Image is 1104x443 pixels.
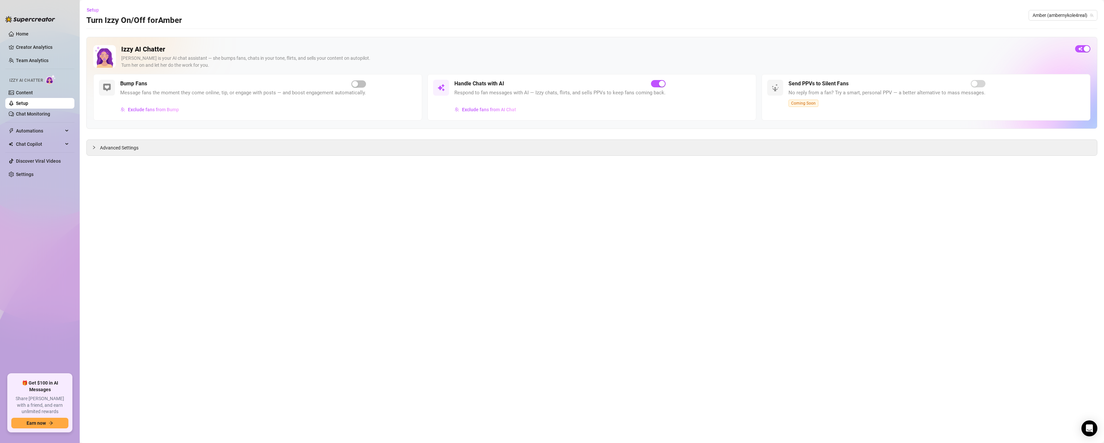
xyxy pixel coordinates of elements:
[121,107,125,112] img: svg%3e
[93,45,116,68] img: Izzy AI Chatter
[16,31,29,37] a: Home
[11,380,68,393] span: 🎁 Get $100 in AI Messages
[454,89,666,97] span: Respond to fan messages with AI — Izzy chats, flirts, and sells PPVs to keep fans coming back.
[48,421,53,425] span: arrow-right
[120,104,179,115] button: Exclude fans from Bump
[103,84,111,92] img: svg%3e
[788,80,849,88] h5: Send PPVs to Silent Fans
[16,101,28,106] a: Setup
[92,145,96,149] span: collapsed
[27,420,46,426] span: Earn now
[87,7,99,13] span: Setup
[121,55,1070,69] div: [PERSON_NAME] is your AI chat assistant — she bumps fans, chats in your tone, flirts, and sells y...
[120,80,147,88] h5: Bump Fans
[455,107,459,112] img: svg%3e
[46,75,56,84] img: AI Chatter
[16,58,48,63] a: Team Analytics
[16,172,34,177] a: Settings
[120,89,366,97] span: Message fans the moment they come online, tip, or engage with posts — and boost engagement automa...
[11,396,68,415] span: Share [PERSON_NAME] with a friend, and earn unlimited rewards
[86,5,104,15] button: Setup
[9,128,14,133] span: thunderbolt
[100,144,138,151] span: Advanced Settings
[92,144,100,151] div: collapsed
[16,158,61,164] a: Discover Viral Videos
[121,45,1070,53] h2: Izzy AI Chatter
[16,139,63,149] span: Chat Copilot
[16,42,69,52] a: Creator Analytics
[9,77,43,84] span: Izzy AI Chatter
[11,418,68,428] button: Earn nowarrow-right
[788,100,818,107] span: Coming Soon
[16,90,33,95] a: Content
[1033,10,1093,20] span: Amber (ambernykole4real)
[86,15,182,26] h3: Turn Izzy On/Off for Amber
[454,80,504,88] h5: Handle Chats with AI
[5,16,55,23] img: logo-BBDzfeDw.svg
[462,107,516,112] span: Exclude fans from AI Chat
[1081,420,1097,436] div: Open Intercom Messenger
[454,104,516,115] button: Exclude fans from AI Chat
[437,84,445,92] img: svg%3e
[128,107,179,112] span: Exclude fans from Bump
[771,84,779,92] img: svg%3e
[1090,13,1094,17] span: team
[788,89,985,97] span: No reply from a fan? Try a smart, personal PPV — a better alternative to mass messages.
[16,111,50,117] a: Chat Monitoring
[9,142,13,146] img: Chat Copilot
[16,126,63,136] span: Automations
